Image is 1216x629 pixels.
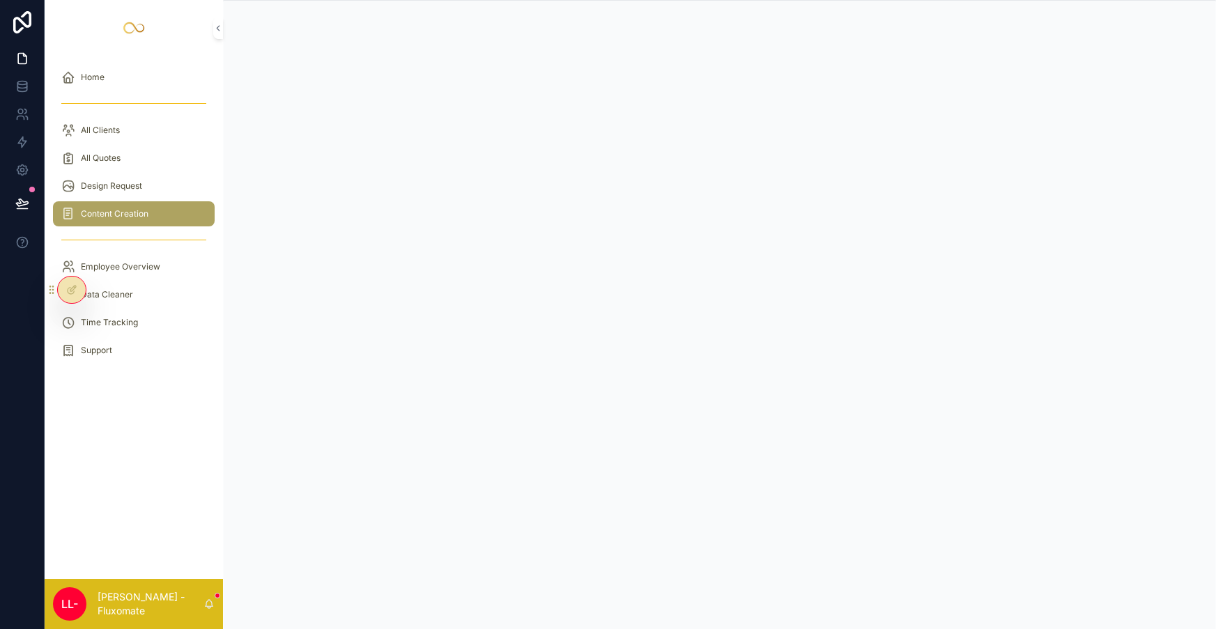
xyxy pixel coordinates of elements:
p: [PERSON_NAME] - Fluxomate [98,590,203,618]
span: All Quotes [81,153,121,164]
span: Employee Overview [81,261,160,272]
img: App logo [123,17,145,39]
span: LL- [61,596,78,612]
a: All Clients [53,118,215,143]
span: Time Tracking [81,317,138,328]
a: Data Cleaner [53,282,215,307]
span: Home [81,72,105,83]
span: All Clients [81,125,120,136]
a: Employee Overview [53,254,215,279]
span: Data Cleaner [81,289,133,300]
a: All Quotes [53,146,215,171]
a: Home [53,65,215,90]
a: Time Tracking [53,310,215,335]
span: Design Request [81,180,142,192]
div: scrollable content [45,56,223,379]
a: Content Creation [53,201,215,226]
a: Design Request [53,173,215,199]
span: Content Creation [81,208,148,219]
